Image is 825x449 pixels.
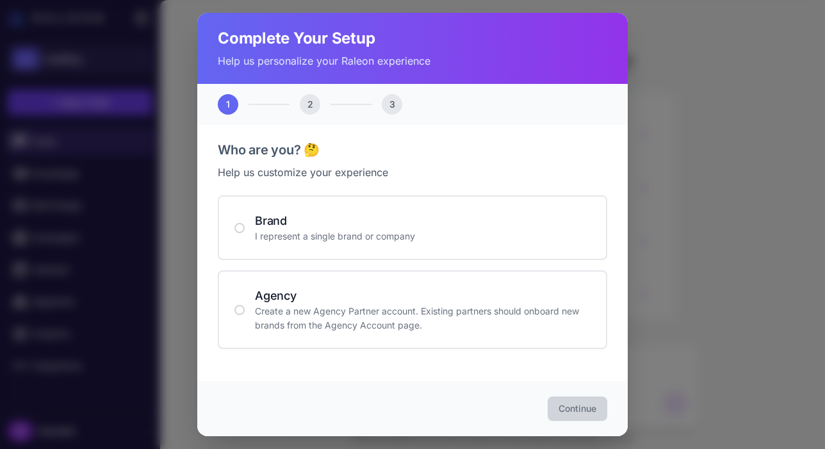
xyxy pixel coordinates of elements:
[382,94,402,115] div: 3
[559,402,596,415] span: Continue
[218,94,238,115] div: 1
[255,212,591,229] h4: Brand
[218,165,607,180] p: Help us customize your experience
[218,28,607,49] h2: Complete Your Setup
[548,396,607,421] button: Continue
[300,94,320,115] div: 2
[255,229,591,243] p: I represent a single brand or company
[218,53,607,69] p: Help us personalize your Raleon experience
[255,287,591,304] h4: Agency
[255,304,591,332] p: Create a new Agency Partner account. Existing partners should onboard new brands from the Agency ...
[218,140,607,159] h3: Who are you? 🤔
